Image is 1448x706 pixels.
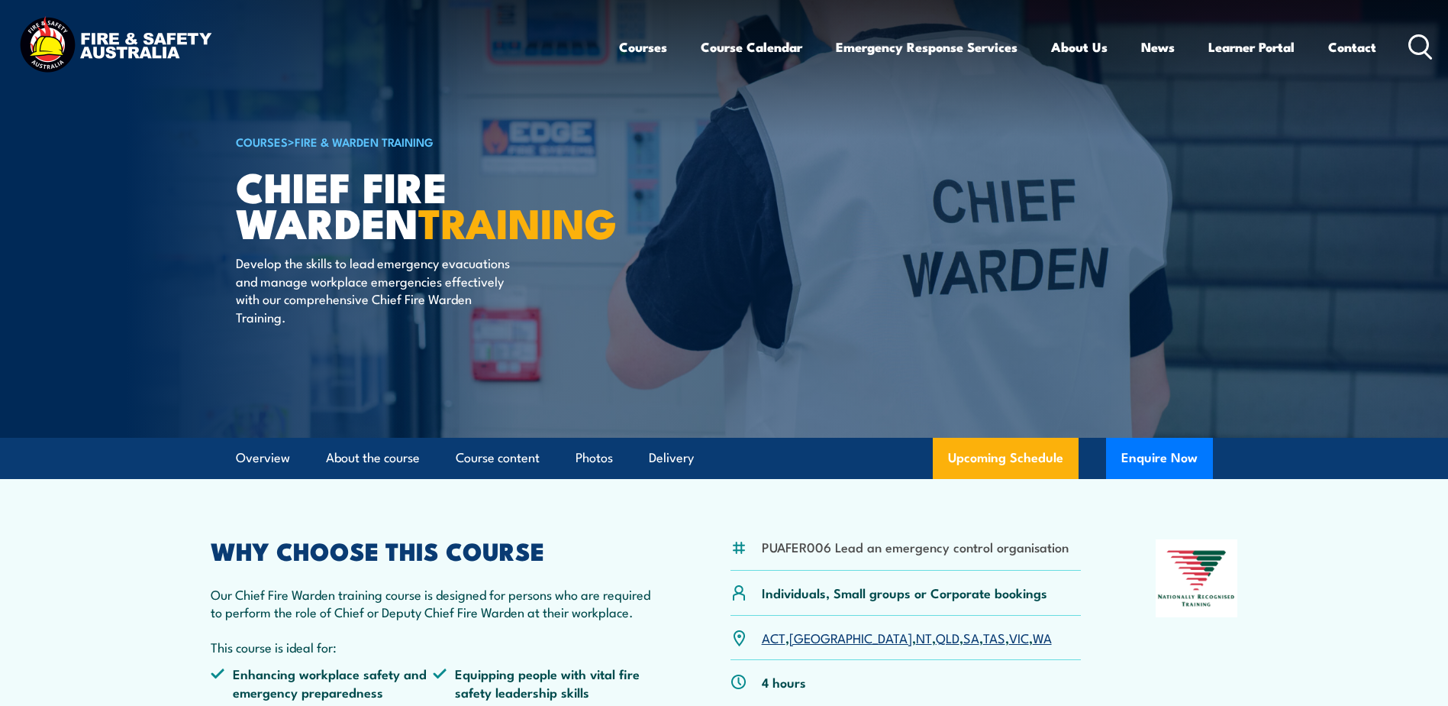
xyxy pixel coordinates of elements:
[1051,27,1108,67] a: About Us
[456,438,540,478] a: Course content
[236,133,288,150] a: COURSES
[433,665,656,701] li: Equipping people with vital fire safety leadership skills
[983,628,1005,646] a: TAS
[1141,27,1175,67] a: News
[576,438,613,478] a: Photos
[236,254,514,325] p: Develop the skills to lead emergency evacuations and manage workplace emergencies effectively wit...
[1156,539,1238,617] img: Nationally Recognised Training logo.
[1208,27,1295,67] a: Learner Portal
[236,168,613,239] h1: Chief Fire Warden
[1009,628,1029,646] a: VIC
[963,628,979,646] a: SA
[211,539,656,561] h2: WHY CHOOSE THIS COURSE
[936,628,959,646] a: QLD
[1106,438,1213,479] button: Enquire Now
[236,438,290,478] a: Overview
[211,665,434,701] li: Enhancing workplace safety and emergency preparedness
[236,132,613,151] h6: >
[211,585,656,621] p: Our Chief Fire Warden training course is designed for persons who are required to perform the rol...
[418,189,617,253] strong: TRAINING
[762,628,785,646] a: ACT
[762,584,1047,601] p: Individuals, Small groups or Corporate bookings
[619,27,667,67] a: Courses
[762,538,1069,555] li: PUAFER006 Lead an emergency control organisation
[211,638,656,656] p: This course is ideal for:
[295,133,434,150] a: Fire & Warden Training
[933,438,1079,479] a: Upcoming Schedule
[1328,27,1376,67] a: Contact
[916,628,932,646] a: NT
[762,673,806,691] p: 4 hours
[326,438,420,478] a: About the course
[701,27,802,67] a: Course Calendar
[649,438,694,478] a: Delivery
[762,629,1052,646] p: , , , , , , ,
[836,27,1017,67] a: Emergency Response Services
[1033,628,1052,646] a: WA
[789,628,912,646] a: [GEOGRAPHIC_DATA]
